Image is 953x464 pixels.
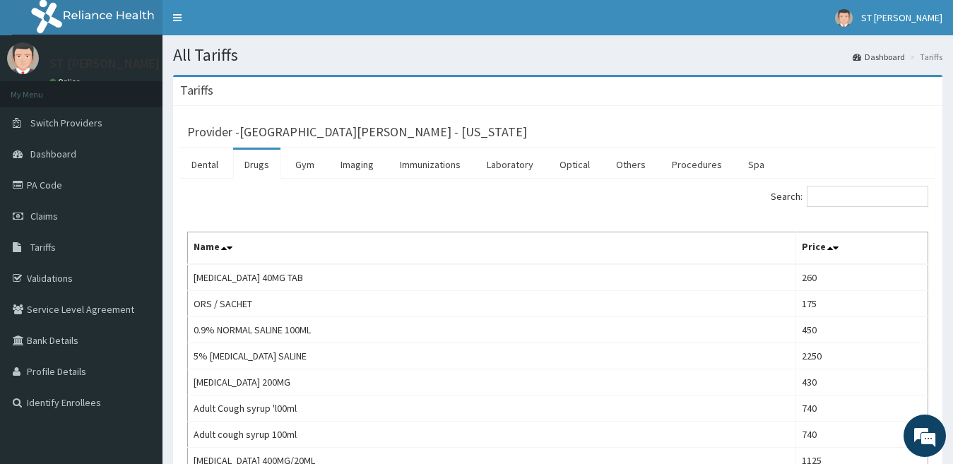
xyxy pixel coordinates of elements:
a: Dashboard [853,51,905,63]
td: 5% [MEDICAL_DATA] SALINE [188,343,796,369]
h3: Tariffs [180,84,213,97]
a: Procedures [661,150,733,179]
th: Price [796,232,928,265]
a: Others [605,150,657,179]
td: 430 [796,369,928,395]
td: Adult Cough syrup 'l00ml [188,395,796,422]
a: Optical [548,150,601,179]
a: Online [49,77,83,87]
a: Imaging [329,150,385,179]
td: Adult cough syrup 100ml [188,422,796,448]
a: Gym [284,150,326,179]
td: 740 [796,395,928,422]
label: Search: [771,186,928,207]
span: ST [PERSON_NAME] [861,11,942,24]
td: [MEDICAL_DATA] 200MG [188,369,796,395]
td: 2250 [796,343,928,369]
li: Tariffs [906,51,942,63]
span: Switch Providers [30,117,102,129]
td: 450 [796,317,928,343]
p: ST [PERSON_NAME] [49,57,160,70]
td: 0.9% NORMAL SALINE 100ML [188,317,796,343]
a: Laboratory [475,150,545,179]
span: Tariffs [30,241,56,254]
span: Dashboard [30,148,76,160]
td: ORS / SACHET [188,291,796,317]
a: Spa [737,150,776,179]
h3: Provider - [GEOGRAPHIC_DATA][PERSON_NAME] - [US_STATE] [187,126,527,138]
a: Drugs [233,150,280,179]
img: User Image [835,9,853,27]
td: 175 [796,291,928,317]
a: Immunizations [389,150,472,179]
input: Search: [807,186,928,207]
td: 740 [796,422,928,448]
td: [MEDICAL_DATA] 40MG TAB [188,264,796,291]
img: User Image [7,42,39,74]
a: Dental [180,150,230,179]
span: Claims [30,210,58,222]
h1: All Tariffs [173,46,942,64]
th: Name [188,232,796,265]
td: 260 [796,264,928,291]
